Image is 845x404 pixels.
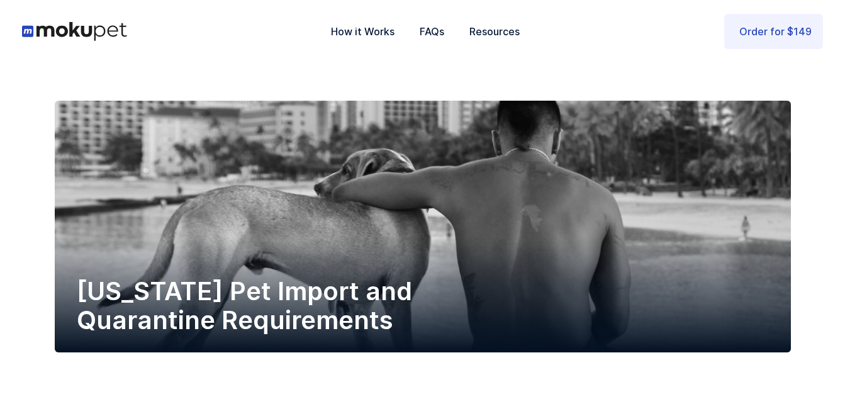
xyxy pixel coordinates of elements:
a: home [22,22,127,41]
a: FAQs [407,11,457,52]
a: How it Works [318,11,407,52]
a: Resources [457,11,532,52]
a: Order for $149 [724,14,823,49]
h1: [US_STATE] Pet Import and Quarantine Requirements [77,277,454,335]
div: Order for $149 [739,23,812,40]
